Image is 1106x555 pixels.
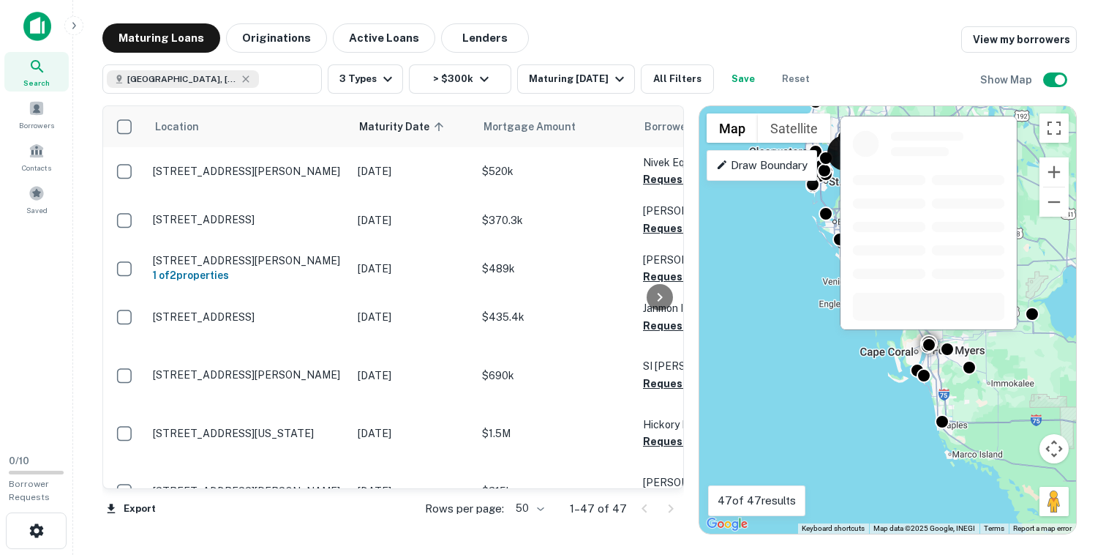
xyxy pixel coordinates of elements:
button: Maturing [DATE] [517,64,635,94]
h6: 1 of 2 properties [153,267,343,283]
p: 47 of 47 results [718,492,796,510]
th: Borrower Name [636,106,797,147]
p: [STREET_ADDRESS][PERSON_NAME] [153,368,343,381]
p: [STREET_ADDRESS][PERSON_NAME] [153,485,343,498]
iframe: Chat Widget [1033,438,1106,508]
span: [GEOGRAPHIC_DATA], [GEOGRAPHIC_DATA], [GEOGRAPHIC_DATA] [127,72,237,86]
p: [DATE] [358,212,467,228]
p: [PERSON_NAME] [643,203,789,219]
p: [PERSON_NAME] [643,252,789,268]
button: Request Borrower Info [643,317,761,335]
button: All Filters [641,64,714,94]
div: Maturing [DATE] [529,70,628,88]
button: Toggle fullscreen view [1039,113,1069,143]
span: 0 / 10 [9,455,29,466]
button: > $300k [409,64,511,94]
button: Maturing Loans [102,23,220,53]
button: Keyboard shortcuts [802,524,865,534]
button: Show street map [707,113,758,143]
a: View my borrowers [961,26,1077,53]
p: $489k [482,261,628,277]
button: Zoom in [1039,157,1069,187]
button: Search This Area [827,135,953,171]
a: Terms (opens in new tab) [984,524,1004,532]
p: [DATE] [358,261,467,277]
button: Request Borrower Info [643,220,761,237]
p: SI [PERSON_NAME] 1 LLC [643,358,789,374]
p: [DATE] [358,425,467,442]
p: $435.4k [482,309,628,325]
span: Maturity Date [359,118,448,135]
button: Request Borrower Info [643,375,761,392]
button: Lenders [441,23,529,53]
img: capitalize-icon.png [23,12,51,41]
th: Location [146,106,350,147]
button: Export [102,498,159,520]
p: [STREET_ADDRESS][PERSON_NAME] [153,165,343,178]
p: [DATE] [358,483,467,499]
button: Reset [772,64,819,94]
button: Zoom out [1039,187,1069,217]
button: Originations [226,23,327,53]
p: [PERSON_NAME] [643,474,789,491]
button: Request Borrower Info [643,171,761,188]
span: Borrowers [19,119,54,131]
p: [DATE] [358,368,467,384]
th: Mortgage Amount [475,106,636,147]
a: Contacts [4,137,69,176]
span: Location [154,118,199,135]
div: 0 0 [699,106,1076,534]
a: Open this area in Google Maps (opens a new window) [703,515,751,534]
p: $1.5M [482,425,628,442]
p: [STREET_ADDRESS] [153,213,343,226]
span: Map data ©2025 Google, INEGI [873,524,975,532]
button: Save your search to get updates of matches that match your search criteria. [720,64,767,94]
button: Request Borrower Info [643,433,761,450]
p: Hickory Property Holdings LLC [643,417,789,433]
span: Contacts [22,162,51,174]
p: [STREET_ADDRESS][PERSON_NAME] [153,254,343,267]
p: [DATE] [358,309,467,325]
h6: Show Map [980,72,1034,88]
button: Request Borrower Info [643,268,761,286]
button: Show satellite imagery [758,113,830,143]
div: 50 [510,498,546,519]
p: $690k [482,368,628,384]
p: $520k [482,163,628,179]
span: Borrower Name [644,118,721,135]
span: Mortgage Amount [484,118,595,135]
a: Saved [4,179,69,219]
p: [STREET_ADDRESS][US_STATE] [153,427,343,440]
button: Map camera controls [1039,434,1069,463]
p: [STREET_ADDRESS] [153,310,343,324]
p: Nivek Equity Management LLC [643,154,789,171]
p: $315k [482,483,628,499]
a: Borrowers [4,94,69,134]
p: Draw Boundary [716,157,808,174]
p: $370.3k [482,212,628,228]
p: [DATE] [358,163,467,179]
button: 3 Types [328,64,403,94]
p: 1–47 of 47 [570,500,627,518]
span: Saved [26,204,48,216]
span: Search [23,77,50,89]
p: Rows per page: [425,500,504,518]
a: Report a map error [1013,524,1072,532]
span: Borrower Requests [9,479,50,502]
th: Maturity Date [350,106,475,147]
p: Janmon Investments Corp [643,300,789,316]
button: Active Loans [333,23,435,53]
a: Search [4,52,69,92]
img: Google [703,515,751,534]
